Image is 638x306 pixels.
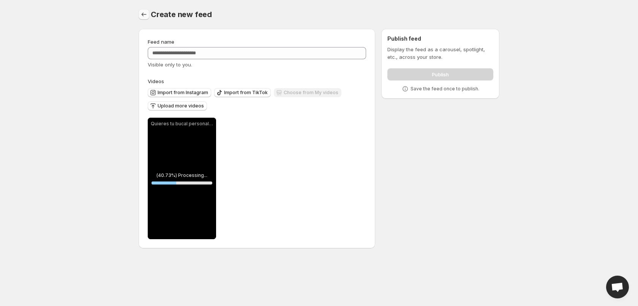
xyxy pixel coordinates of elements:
span: Create new feed [151,10,212,19]
p: Save the feed once to publish. [411,86,479,92]
button: Import from TikTok [214,88,271,97]
div: Open chat [606,276,629,298]
span: Visible only to you. [148,62,192,68]
p: Display the feed as a carousel, spotlight, etc., across your store. [387,46,493,61]
div: Quieres tu bucal personalizado Protege tu sonrisa con estilo [PERSON_NAME] y diseamos el tuyo Wha... [148,118,216,239]
h2: Publish feed [387,35,493,43]
button: Import from Instagram [148,88,211,97]
span: Videos [148,78,164,84]
button: Settings [139,9,149,20]
span: Import from Instagram [158,90,208,96]
p: Quieres tu bucal personalizado Protege tu sonrisa con estilo [PERSON_NAME] y diseamos el tuyo Wha... [151,121,213,127]
span: Upload more videos [158,103,204,109]
span: Feed name [148,39,174,45]
span: Import from TikTok [224,90,268,96]
button: Upload more videos [148,101,207,110]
